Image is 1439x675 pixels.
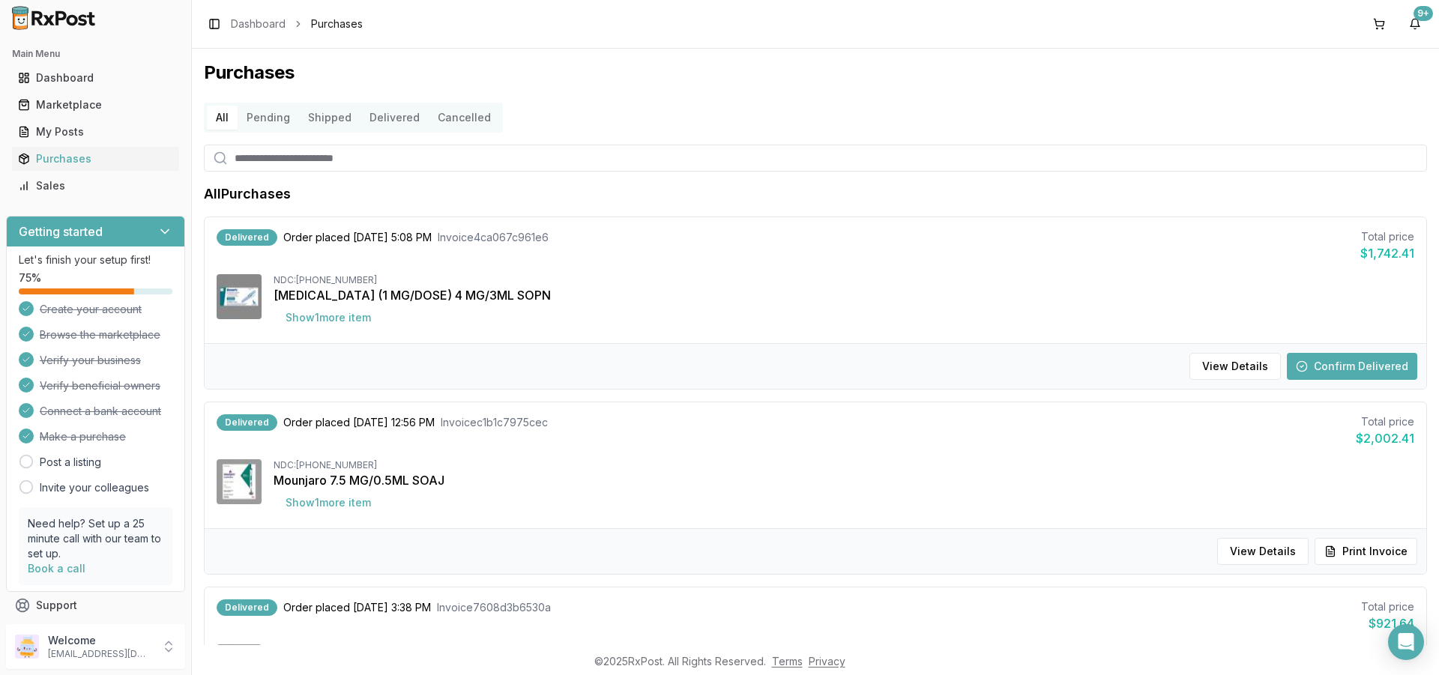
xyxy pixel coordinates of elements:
span: Create your account [40,302,142,317]
span: Order placed [DATE] 3:38 PM [283,600,431,615]
div: Delivered [217,229,277,246]
button: Cancelled [429,106,500,130]
div: Dashboard [18,70,173,85]
span: Order placed [DATE] 12:56 PM [283,415,435,430]
button: Shipped [299,106,360,130]
button: Show1more item [274,489,383,516]
span: Verify your business [40,353,141,368]
button: Marketplace [6,93,185,117]
div: Mounjaro 7.5 MG/0.5ML SOAJ [274,471,1414,489]
a: Marketplace [12,91,179,118]
div: NDC: [PHONE_NUMBER] [274,274,1414,286]
span: Browse the marketplace [40,327,160,342]
p: Need help? Set up a 25 minute call with our team to set up. [28,516,163,561]
a: Sales [12,172,179,199]
p: Let's finish your setup first! [19,252,172,267]
div: NDC: [PHONE_NUMBER] [274,644,1414,656]
button: Support [6,592,185,619]
button: Dashboard [6,66,185,90]
h1: Purchases [204,61,1427,85]
button: View Details [1217,538,1309,565]
span: Make a purchase [40,429,126,444]
button: Print Invoice [1315,538,1417,565]
div: Marketplace [18,97,173,112]
span: Connect a bank account [40,404,161,419]
h2: Main Menu [12,48,179,60]
span: Invoice 4ca067c961e6 [438,230,549,245]
img: Ozempic (1 MG/DOSE) 4 MG/3ML SOPN [217,274,262,319]
p: [EMAIL_ADDRESS][DOMAIN_NAME] [48,648,152,660]
a: Privacy [809,655,845,668]
h1: All Purchases [204,184,291,205]
div: $921.64 [1361,614,1414,632]
div: Sales [18,178,173,193]
a: Post a listing [40,455,101,470]
a: Book a call [28,562,85,575]
button: Pending [238,106,299,130]
div: $1,742.41 [1360,244,1414,262]
h3: Getting started [19,223,103,240]
button: 9+ [1403,12,1427,36]
a: My Posts [12,118,179,145]
a: Purchases [12,145,179,172]
div: Delivered [217,599,277,616]
a: Terms [772,655,803,668]
button: Sales [6,174,185,198]
div: Open Intercom Messenger [1388,624,1424,660]
div: My Posts [18,124,173,139]
a: Dashboard [12,64,179,91]
img: RxPost Logo [6,6,102,30]
img: Mounjaro 7.5 MG/0.5ML SOAJ [217,459,262,504]
div: Delivered [217,414,277,431]
span: Purchases [311,16,363,31]
button: View Details [1189,353,1281,380]
button: Show1more item [274,304,383,331]
button: Purchases [6,147,185,171]
nav: breadcrumb [231,16,363,31]
span: Order placed [DATE] 5:08 PM [283,230,432,245]
button: Delivered [360,106,429,130]
div: 9+ [1414,6,1433,21]
div: [MEDICAL_DATA] (1 MG/DOSE) 4 MG/3ML SOPN [274,286,1414,304]
span: Verify beneficial owners [40,378,160,393]
div: Total price [1356,414,1414,429]
div: Total price [1360,229,1414,244]
img: User avatar [15,635,39,659]
span: 75 % [19,270,41,285]
button: My Posts [6,120,185,144]
div: Total price [1361,599,1414,614]
p: Welcome [48,633,152,648]
button: Confirm Delivered [1287,353,1417,380]
a: Invite your colleagues [40,480,149,495]
div: NDC: [PHONE_NUMBER] [274,459,1414,471]
span: Invoice 7608d3b6530a [437,600,551,615]
a: Dashboard [231,16,286,31]
div: Purchases [18,151,173,166]
span: Invoice c1b1c7975cec [441,415,548,430]
button: All [207,106,238,130]
div: $2,002.41 [1356,429,1414,447]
